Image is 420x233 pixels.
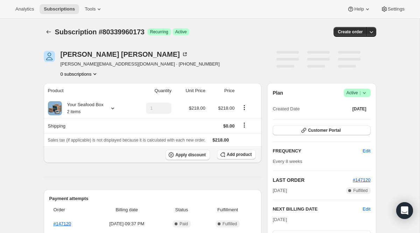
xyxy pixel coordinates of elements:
[359,90,360,96] span: |
[343,4,375,14] button: Help
[175,29,187,35] span: Active
[353,188,367,193] span: Fulfilled
[48,138,206,143] span: Sales tax (if applicable) is not displayed because it is calculated with each new order.
[48,101,62,115] img: product img
[223,221,237,227] span: Fulfilled
[377,4,409,14] button: Settings
[15,6,34,12] span: Analytics
[396,202,413,219] div: Open Intercom Messenger
[239,104,250,111] button: Product actions
[353,177,371,184] button: #147120
[273,206,363,213] h2: NEXT BILLING DATE
[273,159,302,164] span: Every 8 weeks
[61,51,188,58] div: [PERSON_NAME] [PERSON_NAME]
[273,177,353,184] h2: LAST ORDER
[164,206,199,213] span: Status
[67,109,81,114] small: 2 items
[54,221,71,226] a: #147120
[338,29,363,35] span: Create order
[208,83,237,98] th: Price
[85,6,96,12] span: Tools
[49,195,256,202] h2: Payment attempts
[132,83,174,98] th: Quantity
[348,104,371,114] button: [DATE]
[354,6,364,12] span: Help
[308,128,341,133] span: Customer Portal
[273,187,287,194] span: [DATE]
[44,83,132,98] th: Product
[80,4,107,14] button: Tools
[218,105,234,111] span: $218.00
[94,206,160,213] span: Billing date
[353,177,371,183] a: #147120
[180,221,188,227] span: Paid
[11,4,38,14] button: Analytics
[388,6,405,12] span: Settings
[49,202,92,218] th: Order
[61,61,220,68] span: [PERSON_NAME][EMAIL_ADDRESS][DOMAIN_NAME] · [PHONE_NUMBER]
[239,121,250,129] button: Shipping actions
[204,206,252,213] span: Fulfillment
[174,83,208,98] th: Unit Price
[334,27,367,37] button: Create order
[346,89,368,96] span: Active
[363,206,370,213] button: Edit
[273,125,370,135] button: Customer Portal
[273,217,287,222] span: [DATE]
[94,220,160,227] span: [DATE] · 09:37 PM
[44,118,132,133] th: Shipping
[273,89,283,96] h2: Plan
[61,70,99,77] button: Product actions
[62,101,104,115] div: Your Seafood Box
[227,152,252,157] span: Add product
[217,150,256,159] button: Add product
[166,150,210,160] button: Apply discount
[273,105,300,112] span: Created Date
[175,152,206,158] span: Apply discount
[44,6,75,12] span: Subscriptions
[40,4,79,14] button: Subscriptions
[212,137,229,143] span: $218.00
[44,27,54,37] button: Subscriptions
[363,148,370,155] span: Edit
[352,106,366,112] span: [DATE]
[358,145,374,157] button: Edit
[189,105,205,111] span: $218.00
[223,123,235,129] span: $0.00
[273,148,363,155] h2: FREQUENCY
[55,28,145,36] span: Subscription #80339960173
[150,29,168,35] span: Recurring
[44,51,55,62] span: Danielle Prewett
